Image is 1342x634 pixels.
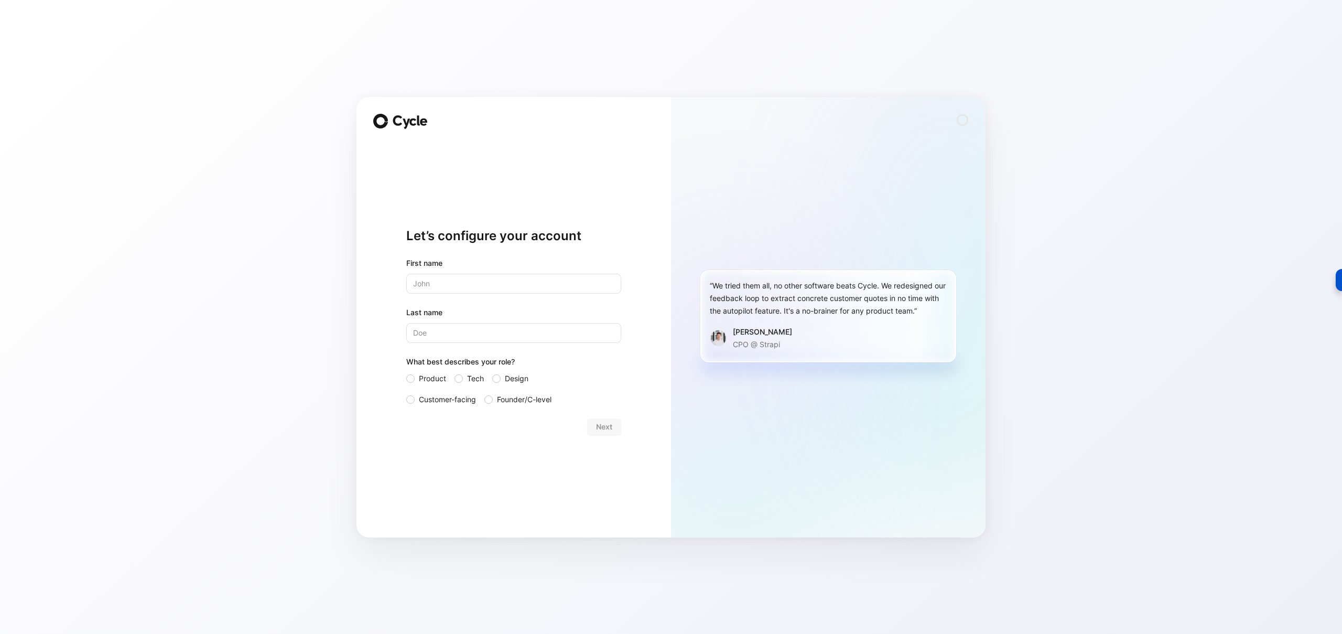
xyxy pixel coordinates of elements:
label: Last name [406,306,621,319]
div: What best describes your role? [406,356,621,372]
input: John [406,274,621,294]
h1: Let’s configure your account [406,228,621,244]
div: “We tried them all, no other software beats Cycle. We redesigned our feedback loop to extract con... [710,280,947,317]
span: Customer-facing [419,393,476,406]
div: [PERSON_NAME] [733,326,792,338]
span: Tech [467,372,484,385]
p: CPO @ Strapi [733,338,792,351]
span: Product [419,372,446,385]
div: First name [406,257,621,270]
span: Founder/C-level [497,393,551,406]
span: Design [505,372,528,385]
input: Doe [406,323,621,343]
